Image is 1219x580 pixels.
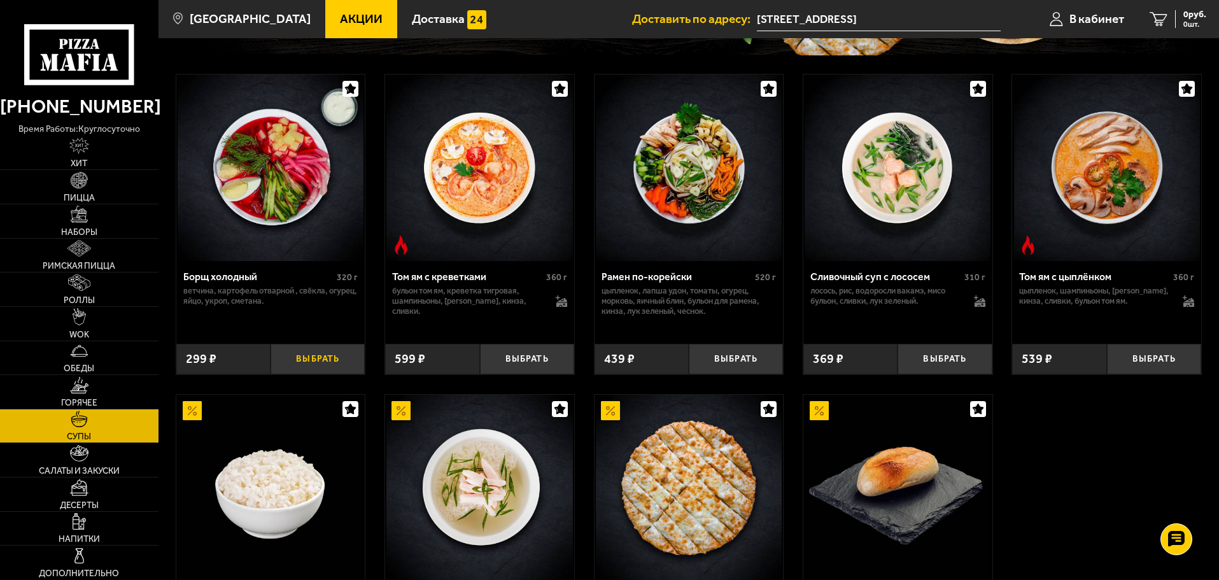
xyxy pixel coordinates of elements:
[1107,344,1201,375] button: Выбрать
[64,364,94,373] span: Обеды
[39,569,119,578] span: Дополнительно
[810,271,961,283] div: Сливочный суп с лососем
[385,74,574,260] a: Острое блюдоТом ям с креветками
[1019,286,1170,306] p: цыпленок, шампиньоны, [PERSON_NAME], кинза, сливки, бульон том ям.
[1173,272,1194,283] span: 360 г
[69,330,89,339] span: WOK
[898,344,992,375] button: Выбрать
[64,296,95,305] span: Роллы
[43,262,115,271] span: Римская пицца
[602,271,752,283] div: Рамен по-корейски
[1012,74,1201,260] a: Острое блюдоТом ям с цыплёнком
[755,272,776,283] span: 520 г
[1022,353,1052,365] span: 539 ₽
[596,74,782,260] img: Рамен по-корейски
[386,74,572,260] img: Том ям с креветками
[602,286,777,316] p: цыпленок, лапша удон, томаты, огурец, морковь, яичный блин, бульон для рамена, кинза, лук зеленый...
[757,8,1001,31] span: Придорожная аллея, 13
[480,344,574,375] button: Выбрать
[176,74,365,260] a: Борщ холодный
[392,286,543,316] p: бульон том ям, креветка тигровая, шампиньоны, [PERSON_NAME], кинза, сливки.
[632,13,757,25] span: Доставить по адресу:
[61,399,97,407] span: Горячее
[1019,271,1170,283] div: Том ям с цыплёнком
[183,271,334,283] div: Борщ холодный
[190,13,311,25] span: [GEOGRAPHIC_DATA]
[178,74,363,260] img: Борщ холодный
[183,286,358,306] p: ветчина, картофель отварной , свёкла, огурец, яйцо, укроп, сметана.
[1018,236,1038,255] img: Острое блюдо
[60,501,99,510] span: Десерты
[813,353,843,365] span: 369 ₽
[59,535,100,544] span: Напитки
[810,401,829,420] img: Акционный
[61,228,97,237] span: Наборы
[1069,13,1124,25] span: В кабинет
[340,13,383,25] span: Акции
[757,8,1001,31] input: Ваш адрес доставки
[395,353,425,365] span: 599 ₽
[810,286,961,306] p: лосось, рис, водоросли вакамэ, мисо бульон, сливки, лук зеленый.
[183,401,202,420] img: Акционный
[39,467,120,476] span: Салаты и закуски
[392,271,543,283] div: Том ям с креветками
[604,353,635,365] span: 439 ₽
[467,10,486,29] img: 15daf4d41897b9f0e9f617042186c801.svg
[271,344,365,375] button: Выбрать
[412,13,465,25] span: Доставка
[337,272,358,283] span: 320 г
[71,159,87,168] span: Хит
[1183,10,1206,19] span: 0 руб.
[601,401,620,420] img: Акционный
[595,74,784,260] a: Рамен по-корейски
[67,432,91,441] span: Супы
[391,236,411,255] img: Острое блюдо
[689,344,783,375] button: Выбрать
[546,272,567,283] span: 360 г
[64,194,95,202] span: Пицца
[964,272,985,283] span: 310 г
[805,74,990,260] img: Сливочный суп с лососем
[186,353,216,365] span: 299 ₽
[1014,74,1200,260] img: Том ям с цыплёнком
[1183,20,1206,28] span: 0 шт.
[803,74,992,260] a: Сливочный суп с лососем
[391,401,411,420] img: Акционный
